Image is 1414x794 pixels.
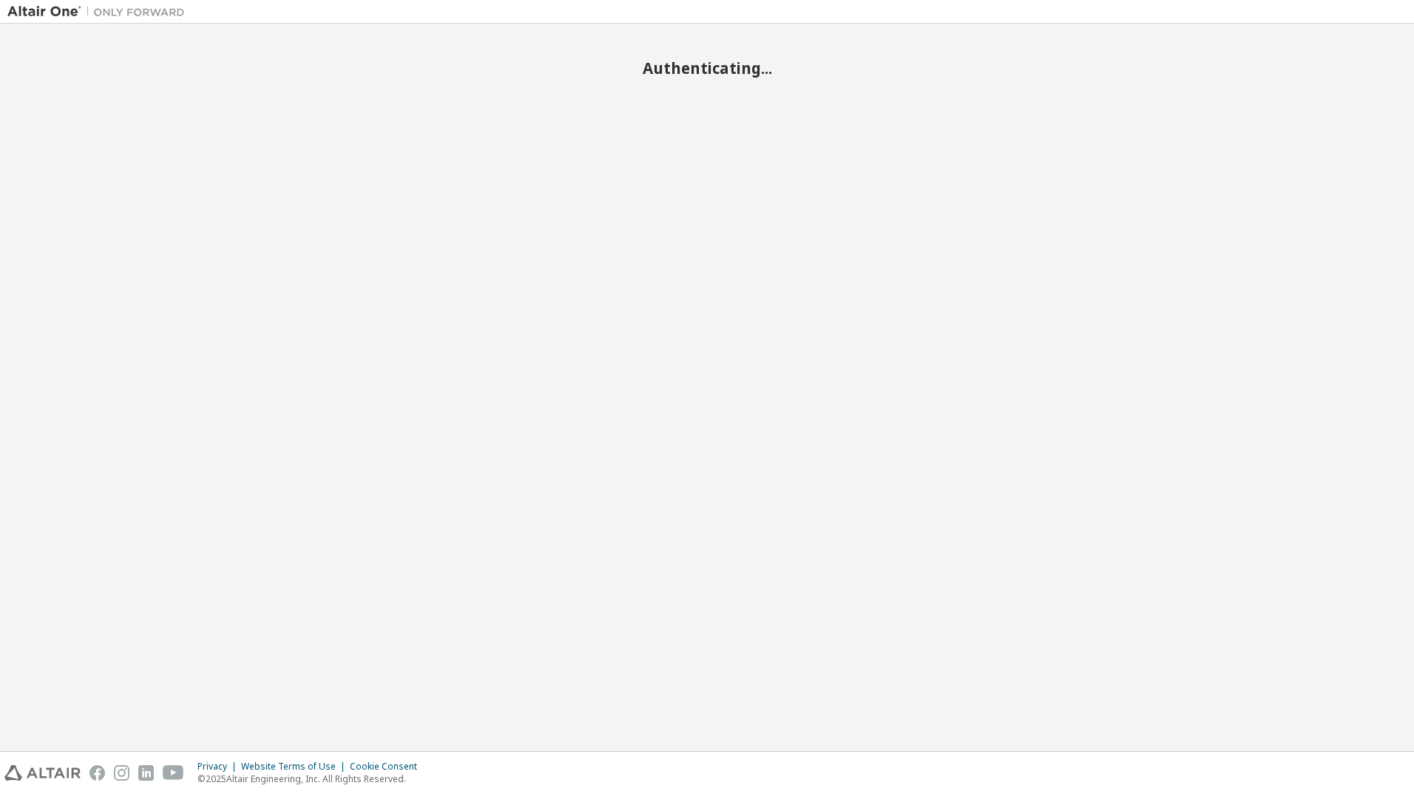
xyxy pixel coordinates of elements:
div: Website Terms of Use [241,761,350,773]
img: instagram.svg [114,765,129,781]
p: © 2025 Altair Engineering, Inc. All Rights Reserved. [197,773,426,785]
img: altair_logo.svg [4,765,81,781]
div: Cookie Consent [350,761,426,773]
img: Altair One [7,4,192,19]
img: facebook.svg [89,765,105,781]
div: Privacy [197,761,241,773]
h2: Authenticating... [7,58,1407,78]
img: linkedin.svg [138,765,154,781]
img: youtube.svg [163,765,184,781]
